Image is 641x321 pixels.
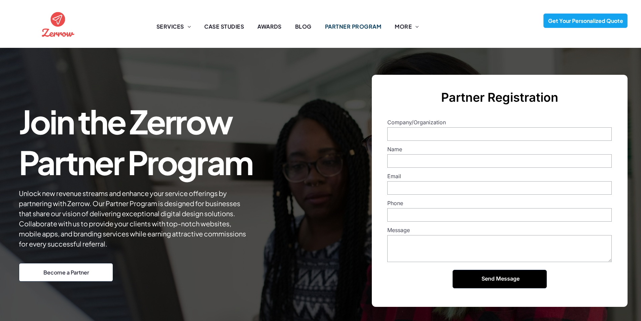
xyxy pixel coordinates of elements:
label: Email [387,172,612,180]
span: Become a Partner [41,265,92,279]
h3: Partner Registration [382,88,617,106]
label: Company/Organization [387,118,612,126]
span: Unlock new revenue streams and enhance your service offerings by partnering with Zerrow. Our Part... [19,189,246,248]
a: AWARDS [251,23,288,31]
img: the logo for zernow is a red circle with an airplane in it . [40,6,76,42]
span: Get Your Personalized Quote [546,14,626,28]
span: Join the Zerrow Partner Program [19,101,252,182]
a: CASE STUDIES [198,23,251,31]
a: Get Your Personalized Quote [543,13,628,28]
a: MORE [388,23,425,31]
a: Become a Partner [19,263,113,282]
a: PARTNER PROGRAM [318,23,388,31]
input: Send Message [455,272,546,285]
a: SERVICES [150,23,198,31]
label: Name [387,145,612,153]
label: Phone [387,199,612,207]
a: BLOG [288,23,318,31]
label: Message [387,226,612,234]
